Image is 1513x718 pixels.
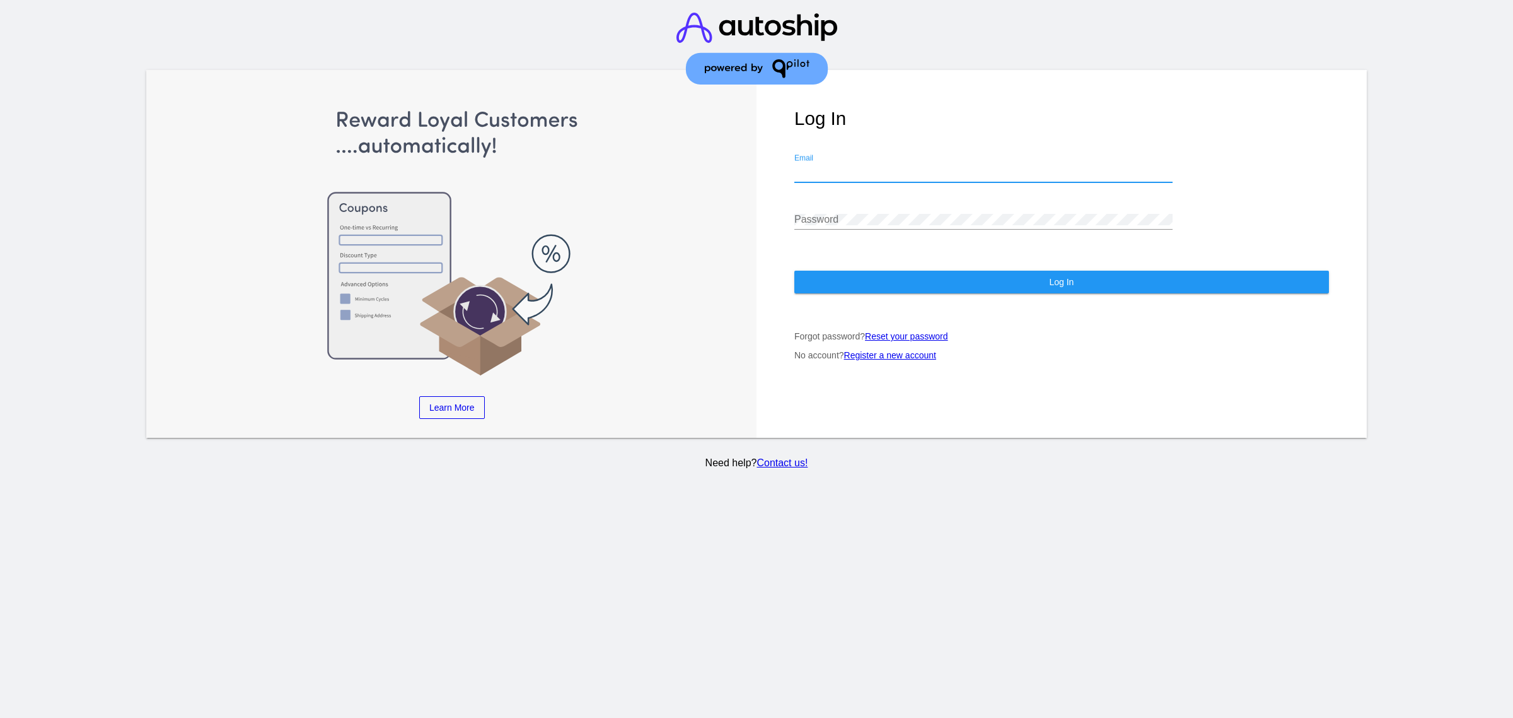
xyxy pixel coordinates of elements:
a: Reset your password [865,331,948,341]
a: Learn More [419,396,485,419]
p: Forgot password? [794,331,1329,341]
button: Log In [794,271,1329,293]
input: Email [794,167,1173,178]
a: Register a new account [844,350,936,360]
span: Log In [1049,277,1074,287]
img: Apply Coupons Automatically to Scheduled Orders with QPilot [185,108,719,377]
p: No account? [794,350,1329,360]
p: Need help? [144,457,1369,469]
a: Contact us! [756,457,808,468]
h1: Log In [794,108,1329,129]
span: Learn More [429,403,475,413]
